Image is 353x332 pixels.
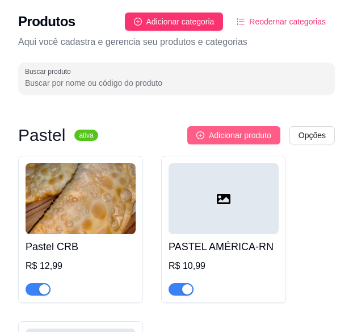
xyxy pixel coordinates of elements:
div: R$ 10,99 [169,259,279,273]
button: Adicionar categoria [125,13,224,31]
span: plus-circle [196,131,204,139]
p: Aqui você cadastra e gerencia seu produtos e categorias [18,35,335,49]
span: Opções [299,129,326,142]
h2: Produtos [18,13,75,31]
div: R$ 12,99 [26,259,136,273]
h4: PASTEL AMÉRICA-RN [169,239,279,255]
h4: Pastel CRB [26,239,136,255]
input: Buscar produto [25,77,328,89]
label: Buscar produto [25,67,75,76]
button: Adicionar produto [187,126,280,144]
button: Opções [289,126,335,144]
img: product-image [26,163,136,234]
button: Reodernar categorias [228,13,335,31]
span: ordered-list [237,18,245,26]
span: plus-circle [134,18,142,26]
h3: Pastel [18,128,65,142]
span: Adicionar categoria [146,15,215,28]
sup: ativa [74,130,98,141]
span: Reodernar categorias [249,15,326,28]
span: Adicionar produto [209,129,271,142]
